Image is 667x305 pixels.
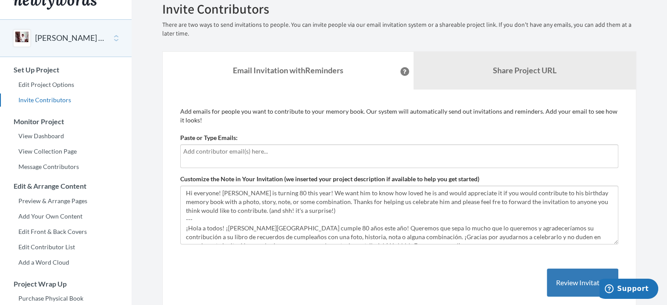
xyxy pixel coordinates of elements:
h3: Edit & Arrange Content [0,182,132,190]
label: Customize the Note in Your Invitation (we inserted your project description if available to help ... [180,175,479,183]
p: Add emails for people you want to contribute to your memory book. Our system will automatically s... [180,107,618,125]
h2: Invite Contributors [162,2,636,16]
input: Add contributor email(s) here... [183,147,615,156]
button: Review Invitation [547,269,618,297]
h3: Set Up Project [0,66,132,74]
p: There are two ways to send invitations to people. You can invite people via our email invitation ... [162,21,636,38]
b: Share Project URL [493,65,556,75]
label: Paste or Type Emails: [180,133,238,142]
strong: Email Invitation with Reminders [233,65,343,75]
button: [PERSON_NAME] 80th Birthday [35,32,106,44]
h3: Project Wrap Up [0,280,132,288]
textarea: Hi everyone! [PERSON_NAME] is turning 80 this year! We want him to know how loved he is and would... [180,186,618,244]
iframe: Opens a widget where you can chat to one of our agents [599,279,658,301]
h3: Monitor Project [0,118,132,126]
